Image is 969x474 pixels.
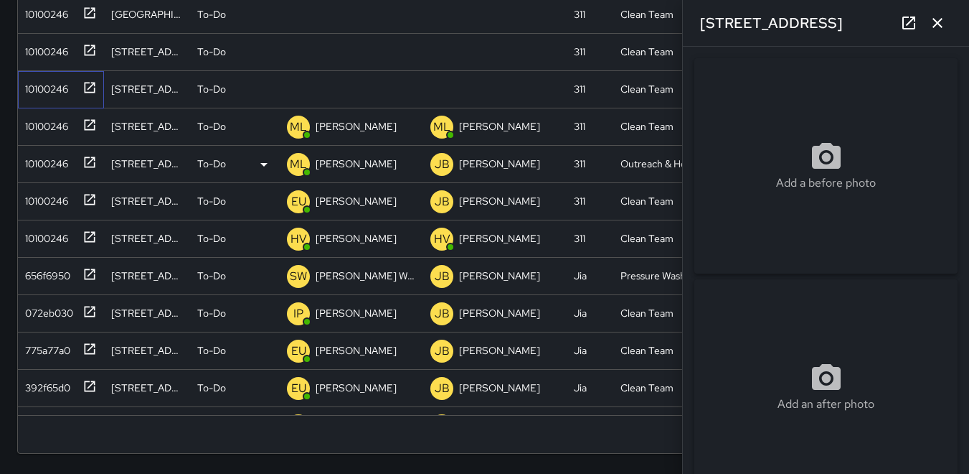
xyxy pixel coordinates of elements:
p: JB [435,193,450,210]
div: 311 [574,157,585,171]
div: Jia [574,343,587,358]
div: 224 6th Street [111,306,183,320]
div: 10100246 [19,1,68,22]
div: Pressure Washing [620,269,696,283]
p: To-Do [197,45,226,59]
div: Jia [574,306,587,320]
p: EU [291,380,306,397]
p: [PERSON_NAME] [459,269,540,283]
p: To-Do [197,269,226,283]
div: 1195 Market Street [111,231,183,246]
p: HV [434,231,450,248]
p: IP [293,305,303,322]
div: Clean Team [620,343,673,358]
p: To-Do [197,194,226,208]
div: Outreach & Hospitality [620,157,696,171]
p: ML [433,118,450,136]
p: [PERSON_NAME] [316,119,397,134]
div: 311 [574,194,585,208]
div: a1b5a070 [19,412,68,432]
p: [PERSON_NAME] [316,381,397,395]
p: [PERSON_NAME] [316,194,397,208]
div: Clean Team [620,119,673,134]
p: To-Do [197,343,226,358]
p: ML [290,118,307,136]
p: [PERSON_NAME] [316,343,397,358]
div: Clean Team [620,7,673,22]
div: 184 6th Street [111,269,183,283]
p: JB [435,343,450,360]
p: [PERSON_NAME] [459,119,540,134]
p: [PERSON_NAME] [316,306,397,320]
div: Clean Team [620,194,673,208]
div: 10100246 [19,39,68,59]
div: 311 [574,7,585,22]
div: Clean Team [620,231,673,246]
div: 468 Clementina Street [111,381,183,395]
div: 1198 Mission Street [111,194,183,208]
div: 392f65d0 [19,375,70,395]
p: EU [291,193,306,210]
p: SW [290,268,307,285]
p: HV [290,231,307,248]
p: JB [435,156,450,173]
p: ML [290,156,307,173]
div: 311 [574,231,585,246]
p: [PERSON_NAME] [316,231,397,246]
div: 954 Howard Street [111,119,183,134]
div: 10100246 [19,76,68,96]
div: Jia [574,269,587,283]
div: Jia [574,381,587,395]
div: 775a77a0 [19,338,70,358]
div: Clean Team [620,306,673,320]
p: [PERSON_NAME] [459,381,540,395]
div: 277 6th Street [111,343,183,358]
div: Clean Team [620,381,673,395]
div: 10100246 [19,226,68,246]
p: [PERSON_NAME] [459,306,540,320]
p: [PERSON_NAME] Weekly [316,269,416,283]
div: 10100246 [19,188,68,208]
p: JB [435,268,450,285]
div: 311 [574,45,585,59]
p: JB [435,380,450,397]
div: 072eb030 [19,300,73,320]
p: JB [435,305,450,322]
p: To-Do [197,306,226,320]
p: To-Do [197,7,226,22]
div: Clean Team [620,82,673,96]
p: EU [291,343,306,360]
div: 311 [574,82,585,96]
p: [PERSON_NAME] [459,343,540,358]
div: 647a Minna Street [111,7,183,22]
p: [PERSON_NAME] [459,157,540,171]
p: [PERSON_NAME] [316,157,397,171]
div: 421 Tehama Street [111,45,183,59]
p: To-Do [197,82,226,96]
p: [PERSON_NAME] [459,194,540,208]
div: 656f6950 [19,263,70,283]
p: To-Do [197,231,226,246]
div: 10100246 [19,151,68,171]
p: To-Do [197,119,226,134]
p: To-Do [197,381,226,395]
div: Clean Team [620,45,673,59]
p: [PERSON_NAME] [459,231,540,246]
div: 981 Mission Street [111,82,183,96]
div: 311 [574,119,585,134]
div: 10100246 [19,113,68,134]
p: To-Do [197,157,226,171]
div: 457 Minna Street [111,157,183,171]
